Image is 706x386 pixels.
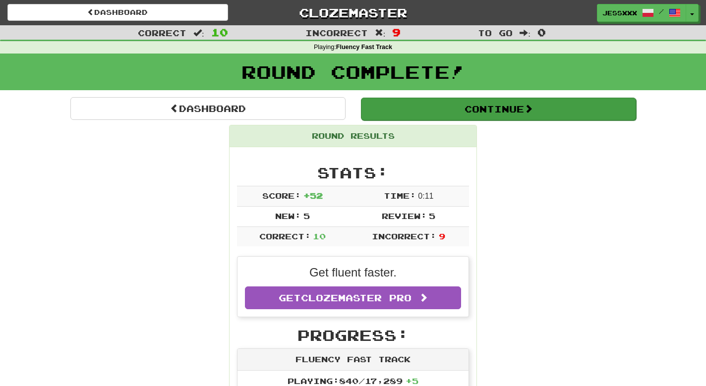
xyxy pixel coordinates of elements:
[243,4,464,21] a: Clozemaster
[7,4,228,21] a: Dashboard
[537,26,546,38] span: 0
[382,211,427,221] span: Review:
[193,29,204,37] span: :
[245,264,461,281] p: Get fluent faster.
[301,292,412,303] span: Clozemaster Pro
[439,231,445,241] span: 9
[275,211,301,221] span: New:
[303,191,323,200] span: + 52
[70,97,346,120] a: Dashboard
[237,349,469,371] div: Fluency Fast Track
[288,376,418,386] span: Playing: 840 / 17,289
[602,8,637,17] span: jessxxx
[138,28,186,38] span: Correct
[478,28,513,38] span: To go
[305,28,368,38] span: Incorrect
[3,62,703,82] h1: Round Complete!
[361,98,636,120] button: Continue
[245,286,461,309] a: GetClozemaster Pro
[659,8,664,15] span: /
[303,211,310,221] span: 5
[237,165,469,181] h2: Stats:
[259,231,311,241] span: Correct:
[418,192,433,200] span: 0 : 11
[262,191,301,200] span: Score:
[392,26,401,38] span: 9
[384,191,416,200] span: Time:
[211,26,228,38] span: 10
[313,231,326,241] span: 10
[520,29,530,37] span: :
[406,376,418,386] span: + 5
[375,29,386,37] span: :
[429,211,435,221] span: 5
[372,231,436,241] span: Incorrect:
[237,327,469,343] h2: Progress:
[597,4,686,22] a: jessxxx /
[230,125,476,147] div: Round Results
[336,44,392,51] strong: Fluency Fast Track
